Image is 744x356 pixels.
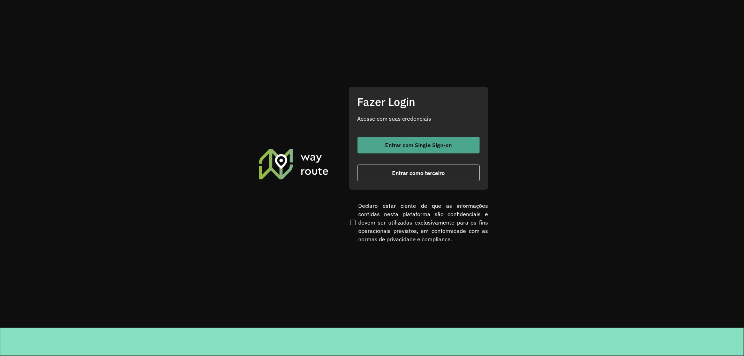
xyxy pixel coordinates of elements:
img: Roteirizador AmbevTech [258,148,330,180]
span: Entrar como terceiro [392,170,445,176]
p: Acesse com suas credenciais [358,114,480,123]
button: button [358,137,480,153]
label: Declaro estar ciente de que as informações contidas nesta plataforma são confidenciais e devem se... [349,202,488,243]
span: Entrar com Single Sign-on [385,142,452,148]
button: button [358,165,480,181]
h2: Fazer Login [358,95,480,108]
